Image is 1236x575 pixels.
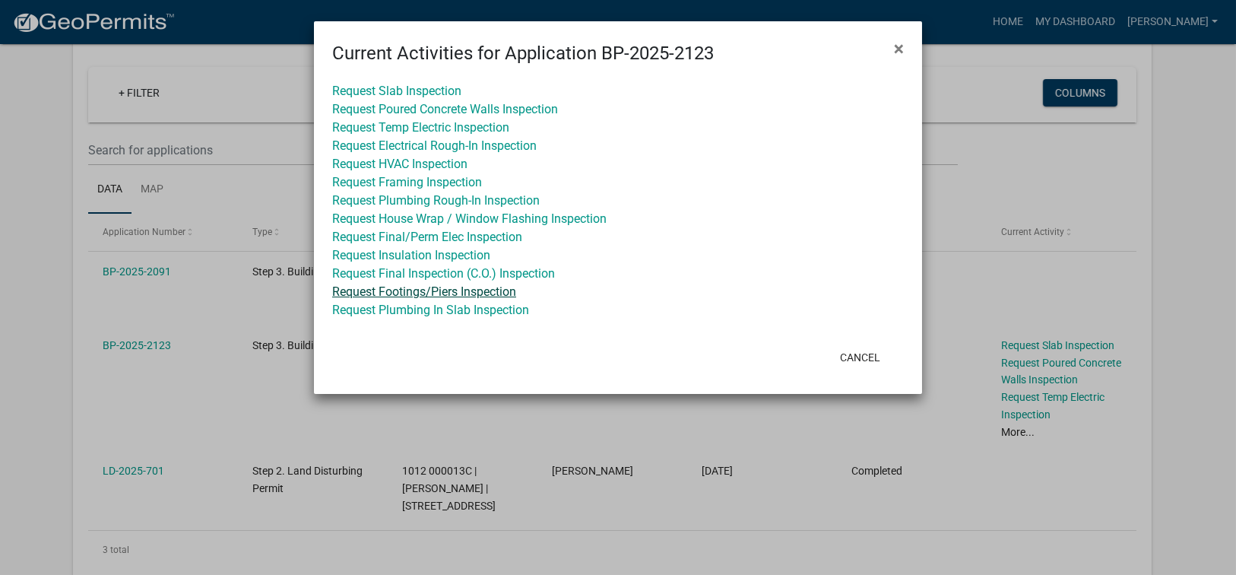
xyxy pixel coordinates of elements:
span: × [894,38,904,59]
a: Request Final/Perm Elec Inspection [332,230,522,244]
a: Request Temp Electric Inspection [332,120,509,135]
a: Request Poured Concrete Walls Inspection [332,102,558,116]
a: Request Footings/Piers Inspection [332,284,516,299]
a: Request Final Inspection (C.O.) Inspection [332,266,555,281]
a: Request Slab Inspection [332,84,461,98]
a: Request Framing Inspection [332,175,482,189]
a: Request Plumbing In Slab Inspection [332,303,529,317]
button: Cancel [828,344,892,371]
a: Request Plumbing Rough-In Inspection [332,193,540,208]
button: Close [882,27,916,70]
a: Request House Wrap / Window Flashing Inspection [332,211,607,226]
a: Request Electrical Rough-In Inspection [332,138,537,153]
a: Request Insulation Inspection [332,248,490,262]
a: Request HVAC Inspection [332,157,467,171]
h4: Current Activities for Application BP-2025-2123 [332,40,714,67]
